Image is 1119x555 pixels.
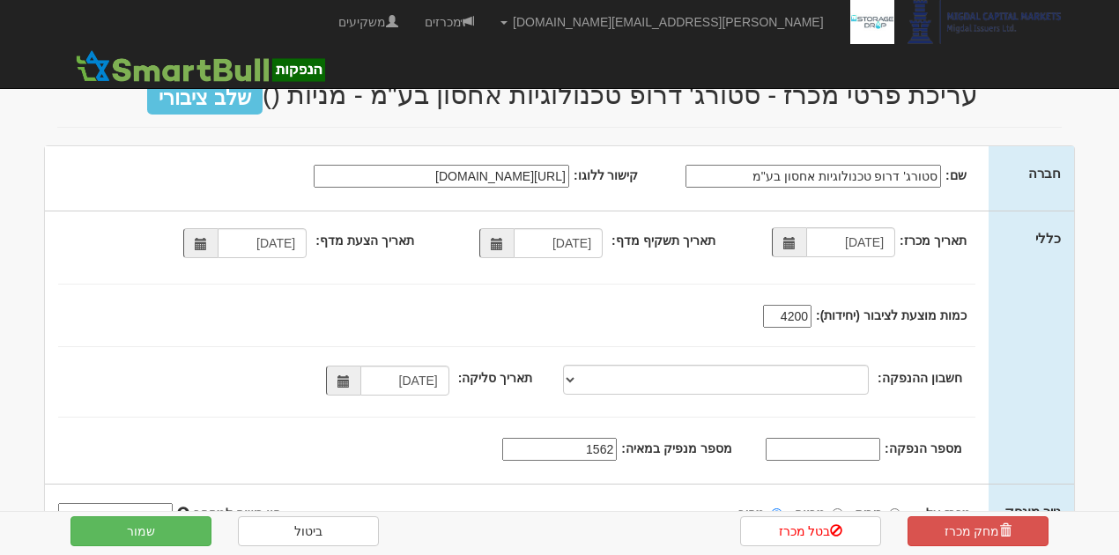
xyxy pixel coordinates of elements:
label: נייר מונפק [1004,502,1061,521]
label: שם: [945,166,967,184]
input: מרווח [832,508,843,520]
img: SmartBull Logo [70,48,330,84]
a: מחק מכרז [908,516,1049,546]
label: הון רשום למסחר: [177,505,281,522]
label: מספר הנפקה: [885,440,962,457]
input: ריבית [889,508,900,520]
strong: מכרז על: [922,507,971,521]
h2: עריכת פרטי מכרז - סטורג' דרופ טכנולוגיות אחסון בע"מ - מניות () [57,80,1062,109]
label: תאריך הצעת מדף: [315,232,413,249]
input: מחיר [771,508,782,520]
strong: מחיר [738,507,765,521]
label: כללי [1035,229,1061,248]
label: חשבון ההנפקה: [878,369,962,387]
label: תאריך מכרז: [900,232,967,249]
strong: מרווח [795,507,826,521]
label: תאריך סליקה: [458,369,533,387]
strong: ריבית [856,507,883,521]
span: שלב ציבורי [147,83,263,115]
label: חברה [1028,164,1061,182]
a: ביטול [238,516,379,546]
label: קישור ללוגו: [574,166,639,184]
label: כמות מוצעת לציבור (יחידות): [816,307,967,324]
label: תאריך תשקיף מדף: [611,232,715,249]
a: בטל מכרז [740,516,881,546]
button: שמור [70,516,211,546]
label: מספר מנפיק במאיה: [621,440,731,457]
